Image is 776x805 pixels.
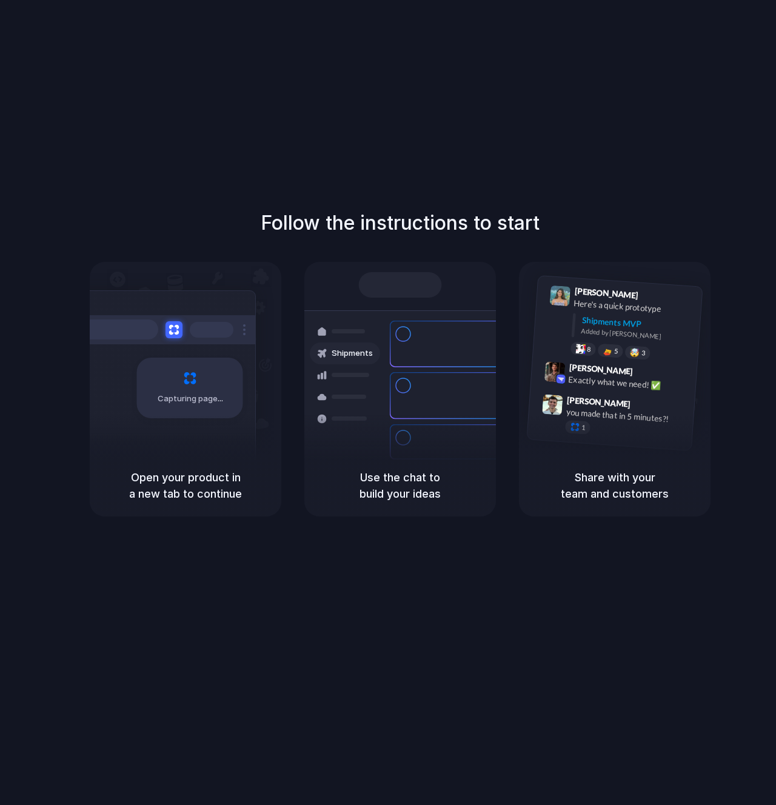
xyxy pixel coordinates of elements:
[566,406,687,426] div: you made that in 5 minutes?!
[104,469,267,502] h5: Open your product in a new tab to continue
[332,347,373,359] span: Shipments
[569,360,633,378] span: [PERSON_NAME]
[158,393,225,405] span: Capturing page
[319,469,481,502] h5: Use the chat to build your ideas
[568,373,689,393] div: Exactly what we need! ✅
[642,290,667,304] span: 9:41 AM
[614,347,618,354] span: 5
[634,399,659,413] span: 9:47 AM
[574,296,695,317] div: Here's a quick prototype
[587,346,591,352] span: 8
[581,326,692,343] div: Added by [PERSON_NAME]
[533,469,696,502] h5: Share with your team and customers
[581,313,694,333] div: Shipments MVP
[581,424,586,430] span: 1
[261,209,540,238] h1: Follow the instructions to start
[637,366,661,381] span: 9:42 AM
[567,393,631,410] span: [PERSON_NAME]
[574,284,638,302] span: [PERSON_NAME]
[641,349,646,356] span: 3
[630,348,640,357] div: 🤯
